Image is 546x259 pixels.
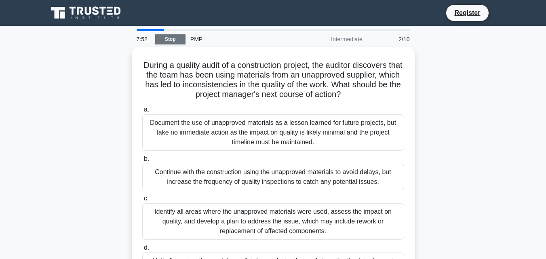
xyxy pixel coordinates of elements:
[367,31,415,47] div: 2/10
[144,244,149,251] span: d.
[186,31,297,47] div: PMP
[141,60,405,100] h5: During a quality audit of a construction project, the auditor discovers that the team has been us...
[297,31,367,47] div: Intermediate
[144,195,149,202] span: c.
[144,155,149,162] span: b.
[132,31,155,47] div: 7:52
[144,106,149,113] span: a.
[449,8,485,18] a: Register
[142,164,404,190] div: Continue with the construction using the unapproved materials to avoid delays, but increase the f...
[142,114,404,151] div: Document the use of unapproved materials as a lesson learned for future projects, but take no imm...
[142,203,404,240] div: Identify all areas where the unapproved materials were used, assess the impact on quality, and de...
[155,34,186,44] a: Stop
